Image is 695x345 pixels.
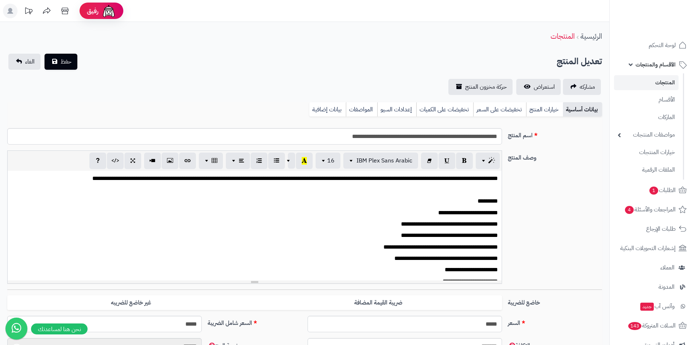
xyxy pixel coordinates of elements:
[660,262,675,273] span: العملاء
[625,206,634,214] span: 4
[628,322,641,330] span: 143
[620,243,676,253] span: إشعارات التحويلات البنكية
[614,317,691,334] a: السلات المتروكة143
[649,187,658,195] span: 1
[101,4,116,18] img: ai-face.png
[327,156,335,165] span: 16
[640,301,675,311] span: وآتس آب
[551,31,575,42] a: المنتجات
[416,102,473,117] a: تخفيضات على الكميات
[505,295,605,307] label: خاضع للضريبة
[346,102,377,117] a: المواصفات
[255,295,502,310] label: ضريبة القيمة المضافة
[8,54,40,70] a: الغاء
[534,83,555,91] span: استعراض
[557,54,602,69] h2: تعديل المنتج
[309,102,346,117] a: بيانات إضافية
[516,79,561,95] a: استعراض
[205,316,305,327] label: السعر شامل الضريبة
[505,150,605,162] label: وصف المنتج
[640,303,654,311] span: جديد
[465,83,507,91] span: حركة مخزون المنتج
[19,4,38,20] a: تحديثات المنصة
[614,259,691,276] a: العملاء
[624,204,676,215] span: المراجعات والأسئلة
[628,321,676,331] span: السلات المتروكة
[614,127,679,143] a: مواصفات المنتجات
[343,153,418,169] button: IBM Plex Sans Arabic
[356,156,412,165] span: IBM Plex Sans Arabic
[614,278,691,296] a: المدونة
[7,295,255,310] label: غير خاضع للضريبه
[614,220,691,238] a: طلبات الإرجاع
[614,239,691,257] a: إشعارات التحويلات البنكية
[563,102,602,117] a: بيانات أساسية
[614,298,691,315] a: وآتس آبجديد
[614,162,679,178] a: الملفات الرقمية
[614,181,691,199] a: الطلبات1
[614,92,679,108] a: الأقسام
[25,57,35,66] span: الغاء
[505,128,605,140] label: اسم المنتج
[316,153,340,169] button: 16
[646,224,676,234] span: طلبات الإرجاع
[614,37,691,54] a: لوحة التحكم
[614,201,691,218] a: المراجعات والأسئلة4
[45,54,77,70] button: حفظ
[473,102,526,117] a: تخفيضات على السعر
[649,185,676,195] span: الطلبات
[563,79,601,95] a: مشاركه
[580,31,602,42] a: الرئيسية
[61,57,72,66] span: حفظ
[636,60,676,70] span: الأقسام والمنتجات
[659,282,675,292] span: المدونة
[614,110,679,125] a: الماركات
[614,145,679,160] a: خيارات المنتجات
[645,20,688,35] img: logo-2.png
[614,75,679,90] a: المنتجات
[526,102,563,117] a: خيارات المنتج
[377,102,416,117] a: إعدادات السيو
[580,83,595,91] span: مشاركه
[649,40,676,50] span: لوحة التحكم
[505,316,605,327] label: السعر
[87,7,99,15] span: رفيق
[448,79,513,95] a: حركة مخزون المنتج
